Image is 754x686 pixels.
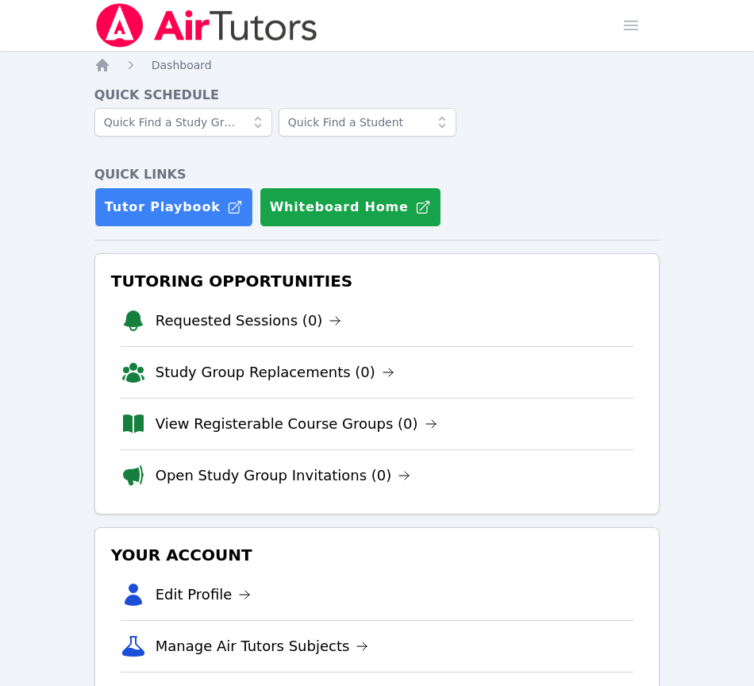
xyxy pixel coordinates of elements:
[279,108,456,137] input: Quick Find a Student
[94,165,660,184] h4: Quick Links
[156,584,252,606] a: Edit Profile
[152,59,212,71] span: Dashboard
[94,86,660,105] h4: Quick Schedule
[108,541,647,569] h3: Your Account
[152,57,212,73] a: Dashboard
[94,187,253,227] a: Tutor Playbook
[156,413,437,435] a: View Registerable Course Groups (0)
[156,310,342,332] a: Requested Sessions (0)
[94,108,272,137] input: Quick Find a Study Group
[94,57,660,73] nav: Breadcrumb
[156,464,411,487] a: Open Study Group Invitations (0)
[94,3,319,48] img: Air Tutors
[108,267,647,295] h3: Tutoring Opportunities
[156,361,394,383] a: Study Group Replacements (0)
[156,635,369,657] a: Manage Air Tutors Subjects
[260,187,441,227] button: Whiteboard Home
